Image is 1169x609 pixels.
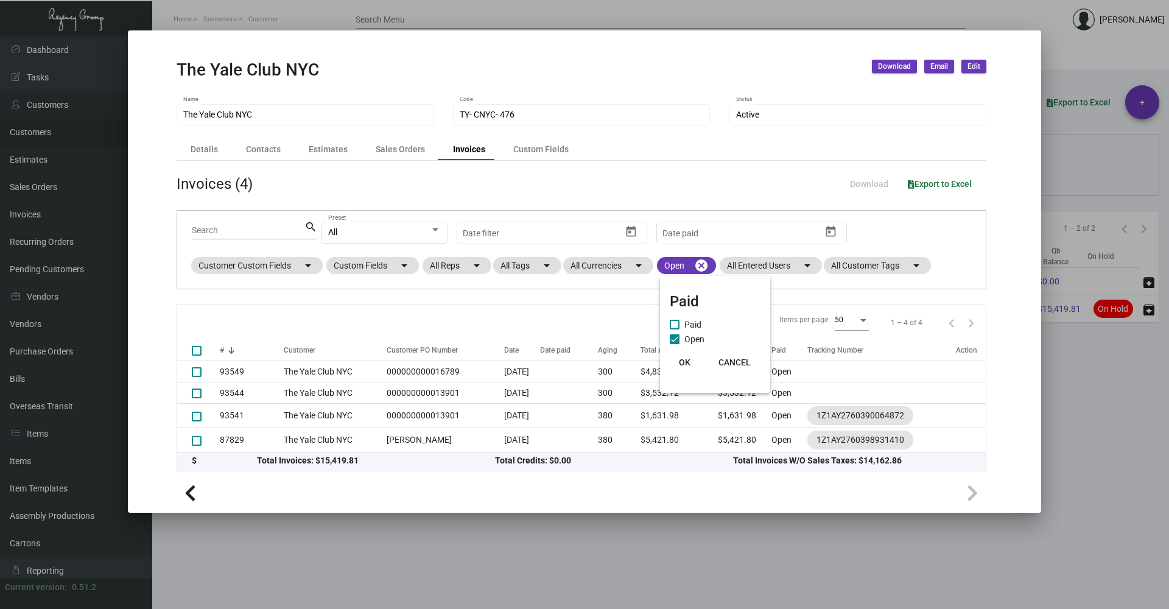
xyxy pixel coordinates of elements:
div: Current version: [5,581,67,594]
span: CANCEL [718,357,751,367]
mat-card-title: Paid [670,290,760,312]
div: 0.51.2 [72,581,96,594]
span: Paid [684,317,701,332]
span: Open [684,332,704,347]
span: OK [679,357,690,367]
button: CANCEL [709,351,760,373]
button: OK [665,351,704,373]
